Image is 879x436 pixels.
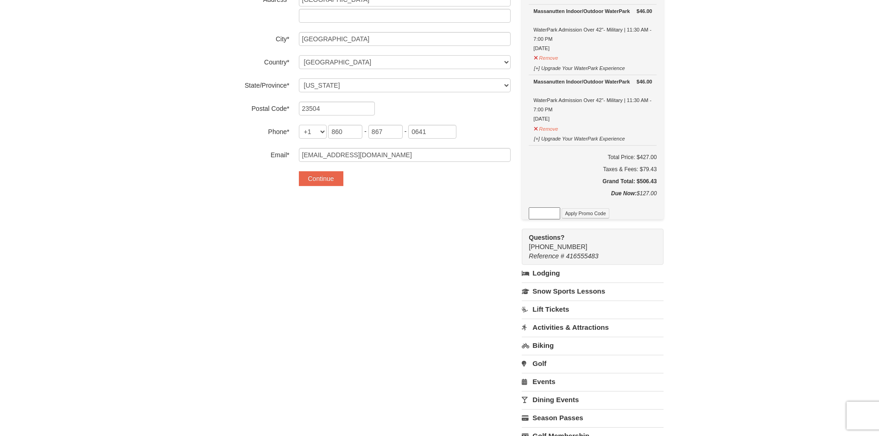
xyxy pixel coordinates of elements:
[215,78,290,90] label: State/Province*
[522,265,664,282] a: Lodging
[368,125,403,139] input: xxx
[529,165,657,174] div: Taxes & Fees: $79.43
[529,233,647,250] span: [PHONE_NUMBER]
[529,153,657,162] h6: Total Price: $427.00
[533,77,652,123] div: WaterPark Admission Over 42"- Military | 11:30 AM - 7:00 PM [DATE]
[533,77,652,86] div: Massanutten Indoor/Outdoor WaterPark
[533,122,558,134] button: Remove
[533,51,558,63] button: Remove
[562,208,609,218] button: Apply Promo Code
[522,319,664,336] a: Activities & Attractions
[299,102,375,115] input: Postal Code
[522,373,664,390] a: Events
[405,128,407,135] span: -
[637,77,652,86] strong: $46.00
[533,61,625,73] button: [+] Upgrade Your WaterPark Experience
[215,55,290,67] label: Country*
[533,6,652,53] div: WaterPark Admission Over 42"- Military | 11:30 AM - 7:00 PM [DATE]
[529,234,564,241] strong: Questions?
[637,6,652,16] strong: $46.00
[522,301,664,318] a: Lift Tickets
[529,177,657,186] h5: Grand Total: $506.43
[529,189,657,207] div: $127.00
[215,32,290,44] label: City*
[328,125,362,139] input: xxx
[215,102,290,113] label: Postal Code*
[299,32,511,46] input: City
[522,355,664,372] a: Golf
[408,125,456,139] input: xxxx
[529,252,564,260] span: Reference #
[522,337,664,354] a: Biking
[533,132,625,143] button: [+] Upgrade Your WaterPark Experience
[522,282,664,300] a: Snow Sports Lessons
[522,391,664,408] a: Dining Events
[299,171,343,186] button: Continue
[522,409,664,426] a: Season Passes
[533,6,652,16] div: Massanutten Indoor/Outdoor WaterPark
[364,128,367,135] span: -
[299,148,511,162] input: Email
[215,148,290,160] label: Email*
[215,125,290,136] label: Phone*
[611,190,637,197] strong: Due Now:
[566,252,599,260] span: 416555483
